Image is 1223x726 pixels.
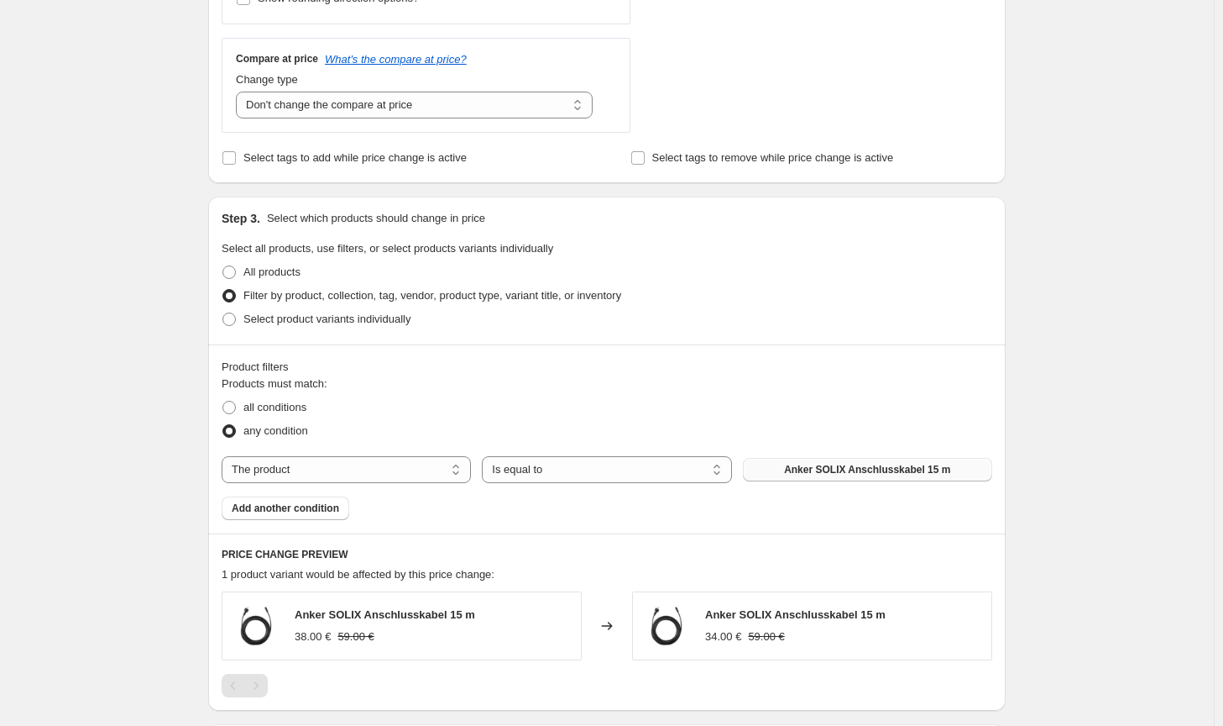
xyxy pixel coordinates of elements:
span: Select tags to add while price change is active [243,151,467,164]
button: Anker SOLIX Anschlusskabel 15 m [743,458,992,481]
span: Add another condition [232,502,339,515]
div: 38.00 € [295,629,331,645]
span: Anker SOLIX Anschlusskabel 15 m [784,463,950,476]
button: What's the compare at price? [325,53,467,66]
p: Select which products should change in price [267,210,485,227]
strike: 59.00 € [748,629,784,645]
h6: PRICE CHANGE PREVIEW [222,548,992,561]
h3: Compare at price [236,52,318,66]
span: Anker SOLIX Anschlusskabel 15 m [295,608,475,621]
span: 1 product variant would be affected by this price change: [222,568,494,581]
h2: Step 3. [222,210,260,227]
span: any condition [243,424,308,437]
button: Add another condition [222,497,349,520]
div: Product filters [222,359,992,376]
strike: 59.00 € [337,629,374,645]
span: Filter by product, collection, tag, vendor, product type, variant title, or inventory [243,289,621,302]
img: Anker_Solix2_Anschlusskabel15m_80x.webp [641,601,692,651]
span: Select all products, use filters, or select products variants individually [222,242,553,255]
span: All products [243,266,301,278]
span: Change type [236,73,298,86]
span: Select tags to remove while price change is active [652,151,894,164]
span: all conditions [243,401,306,413]
span: Products must match: [222,377,327,390]
div: 34.00 € [705,629,741,645]
span: Anker SOLIX Anschlusskabel 15 m [705,608,886,621]
nav: Pagination [222,674,268,697]
span: Select product variants individually [243,313,410,325]
img: Anker_Solix2_Anschlusskabel15m_80x.webp [231,601,281,651]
